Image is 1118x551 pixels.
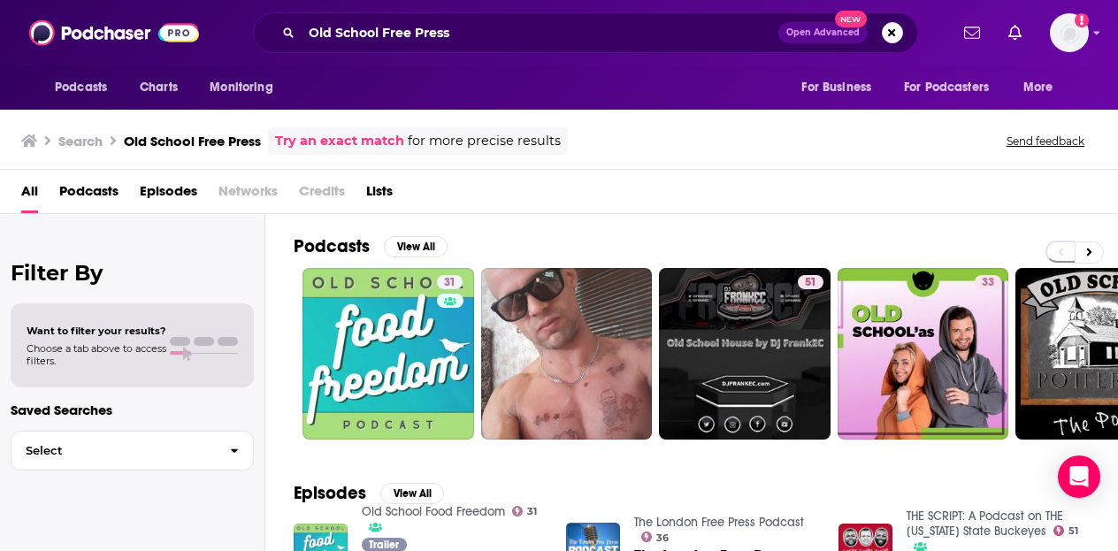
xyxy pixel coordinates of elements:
[294,482,366,504] h2: Episodes
[140,177,197,213] a: Episodes
[253,12,918,53] div: Search podcasts, credits, & more...
[975,275,1001,289] a: 33
[641,532,670,542] a: 36
[444,274,456,292] span: 31
[1050,13,1089,52] button: Show profile menu
[1001,134,1090,149] button: Send feedback
[1001,18,1029,48] a: Show notifications dropdown
[384,236,448,257] button: View All
[904,75,989,100] span: For Podcasters
[29,16,199,50] img: Podchaser - Follow, Share and Rate Podcasts
[59,177,119,213] a: Podcasts
[805,274,816,292] span: 51
[1050,13,1089,52] span: Logged in as LoriBecker
[128,71,188,104] a: Charts
[957,18,987,48] a: Show notifications dropdown
[1023,75,1053,100] span: More
[302,268,474,440] a: 31
[659,268,831,440] a: 51
[27,325,166,337] span: Want to filter your results?
[1053,525,1079,536] a: 51
[294,235,370,257] h2: Podcasts
[275,131,404,151] a: Try an exact match
[11,260,254,286] h2: Filter By
[380,483,444,504] button: View All
[408,131,561,151] span: for more precise results
[789,71,893,104] button: open menu
[527,508,537,516] span: 31
[11,445,216,456] span: Select
[11,402,254,418] p: Saved Searches
[294,235,448,257] a: PodcastsView All
[798,275,823,289] a: 51
[21,177,38,213] a: All
[907,509,1063,539] a: THE SCRIPT: A Podcast on THE Ohio State Buckeyes
[1011,71,1076,104] button: open menu
[892,71,1015,104] button: open menu
[366,177,393,213] a: Lists
[302,19,778,47] input: Search podcasts, credits, & more...
[369,540,399,550] span: Trailer
[1050,13,1089,52] img: User Profile
[124,133,261,149] h3: Old School Free Press
[512,506,538,517] a: 31
[362,504,505,519] a: Old School Food Freedom
[140,75,178,100] span: Charts
[778,22,868,43] button: Open AdvancedNew
[437,275,463,289] a: 31
[197,71,295,104] button: open menu
[55,75,107,100] span: Podcasts
[835,11,867,27] span: New
[838,268,1009,440] a: 33
[42,71,130,104] button: open menu
[299,177,345,213] span: Credits
[58,133,103,149] h3: Search
[210,75,272,100] span: Monitoring
[786,28,860,37] span: Open Advanced
[634,515,804,530] a: The London Free Press Podcast
[1068,527,1078,535] span: 51
[218,177,278,213] span: Networks
[801,75,871,100] span: For Business
[11,431,254,471] button: Select
[1075,13,1089,27] svg: Add a profile image
[294,482,444,504] a: EpisodesView All
[27,342,166,367] span: Choose a tab above to access filters.
[982,274,994,292] span: 33
[656,534,669,542] span: 36
[1058,455,1100,498] div: Open Intercom Messenger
